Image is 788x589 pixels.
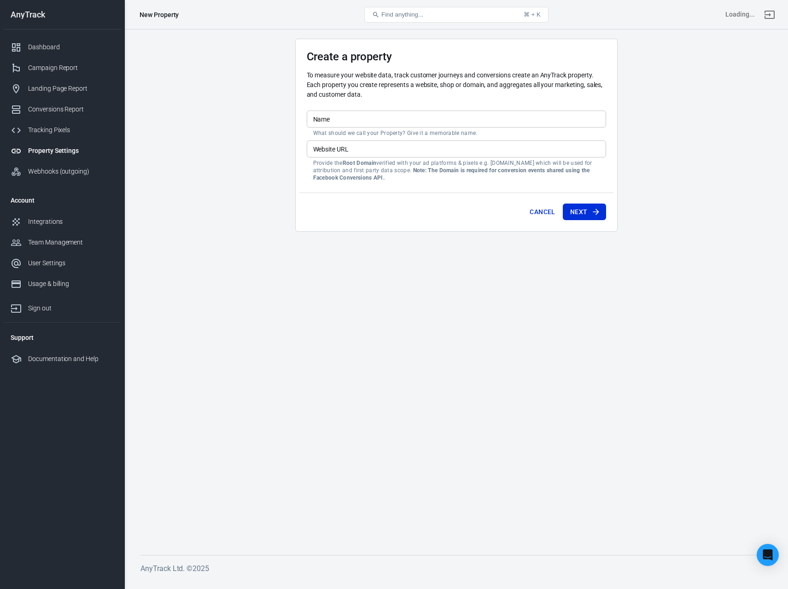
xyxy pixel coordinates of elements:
[563,204,606,221] button: Next
[307,70,606,99] p: To measure your website data, track customer journeys and conversions create an AnyTrack property...
[28,125,114,135] div: Tracking Pixels
[28,42,114,52] div: Dashboard
[3,58,121,78] a: Campaign Report
[3,11,121,19] div: AnyTrack
[3,78,121,99] a: Landing Page Report
[140,563,772,574] h6: AnyTrack Ltd. © 2025
[3,327,121,349] li: Support
[759,4,781,26] a: Sign out
[307,111,606,128] input: Your Website Name
[28,105,114,114] div: Conversions Report
[28,217,114,227] div: Integrations
[381,11,423,18] span: Find anything...
[28,258,114,268] div: User Settings
[28,238,114,247] div: Team Management
[28,354,114,364] div: Documentation and Help
[313,159,600,181] p: Provide the verified with your ad platforms & pixels e.g. [DOMAIN_NAME] which will be used for at...
[28,63,114,73] div: Campaign Report
[28,146,114,156] div: Property Settings
[364,7,549,23] button: Find anything...⌘ + K
[3,99,121,120] a: Conversions Report
[3,253,121,274] a: User Settings
[307,140,606,157] input: example.com
[307,50,606,63] h3: Create a property
[526,204,559,221] button: Cancel
[3,120,121,140] a: Tracking Pixels
[313,129,600,137] p: What should we call your Property? Give it a memorable name.
[3,161,121,182] a: Webhooks (outgoing)
[28,84,114,93] div: Landing Page Report
[3,140,121,161] a: Property Settings
[725,10,755,19] div: Account id: <>
[3,37,121,58] a: Dashboard
[28,303,114,313] div: Sign out
[3,274,121,294] a: Usage & billing
[524,11,541,18] div: ⌘ + K
[3,294,121,319] a: Sign out
[343,160,376,166] strong: Root Domain
[3,211,121,232] a: Integrations
[3,232,121,253] a: Team Management
[140,10,179,19] div: New Property
[28,167,114,176] div: Webhooks (outgoing)
[313,167,590,181] strong: Note: The Domain is required for conversion events shared using the Facebook Conversions API.
[757,544,779,566] div: Open Intercom Messenger
[28,279,114,289] div: Usage & billing
[3,189,121,211] li: Account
